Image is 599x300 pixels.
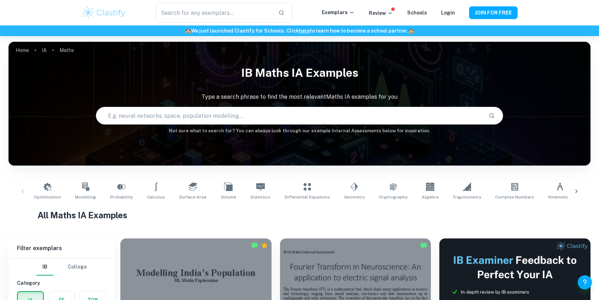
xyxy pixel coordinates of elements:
span: Modelling [75,194,96,200]
a: Login [441,10,455,16]
a: Home [16,45,29,55]
span: Complex Numbers [495,194,534,200]
p: Type a search phrase to find the most relevant Maths IA examples for you [8,93,591,101]
a: Schools [407,10,427,16]
div: Filter type choice [36,259,87,276]
button: Help and Feedback [578,275,592,289]
span: Optimization [34,194,61,200]
h6: We just launched Clastify for Schools. Click to learn how to become a school partner. [1,27,598,35]
span: 🏫 [408,28,414,34]
span: 🏫 [185,28,191,34]
span: Algebra [422,194,439,200]
span: Trigonometry [453,194,481,200]
span: Calculus [147,194,165,200]
span: Cryptography [379,194,407,200]
button: Search [486,110,498,122]
button: College [68,259,87,276]
div: Premium [261,242,268,249]
button: JOIN FOR FREE [469,6,518,19]
h6: Category [17,279,106,287]
p: Review [369,9,393,17]
span: Differential Equations [285,194,330,200]
input: Search for any exemplars... [156,3,273,23]
button: IB [36,259,53,276]
img: Marked [251,242,258,249]
h1: All Maths IA Examples [38,209,561,221]
span: Probability [110,194,133,200]
span: Surface Area [179,194,206,200]
a: here [299,28,310,34]
img: Clastify logo [81,6,126,20]
h6: Filter exemplars [8,238,115,258]
span: Kinematics [548,194,571,200]
span: Volume [221,194,236,200]
p: Exemplars [322,8,355,16]
img: Marked [420,242,427,249]
h1: IB Maths IA examples [8,62,591,84]
p: Maths [59,46,74,54]
input: E.g. neural networks, space, population modelling... [96,106,483,126]
span: Geometry [344,194,365,200]
h6: Not sure what to search for? You can always look through our example Internal Assessments below f... [8,127,591,134]
span: Statistics [250,194,270,200]
a: IA [42,45,47,55]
